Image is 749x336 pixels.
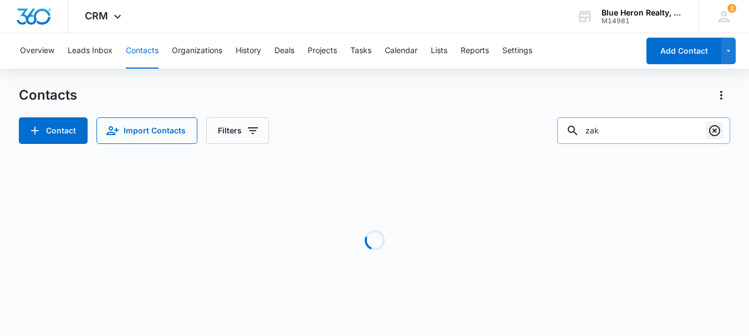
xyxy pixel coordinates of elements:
[19,87,77,104] h1: Contacts
[431,33,447,69] button: Lists
[461,33,489,69] button: Reports
[385,33,417,69] button: Calendar
[602,17,682,25] div: account id
[712,86,730,104] button: Actions
[126,33,159,69] button: Contacts
[20,33,54,69] button: Overview
[308,33,337,69] button: Projects
[727,4,736,13] span: 2
[727,4,736,13] div: notifications count
[85,10,108,22] span: CRM
[502,33,532,69] button: Settings
[706,122,723,139] button: Clear
[19,117,88,144] button: Add Contact
[602,8,682,17] div: account name
[557,117,730,144] input: Search Contacts
[236,33,261,69] button: History
[68,33,113,69] button: Leads Inbox
[172,33,222,69] button: Organizations
[646,38,721,64] button: Add Contact
[96,117,197,144] button: Import Contacts
[274,33,294,69] button: Deals
[350,33,371,69] button: Tasks
[206,117,269,144] button: Filters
